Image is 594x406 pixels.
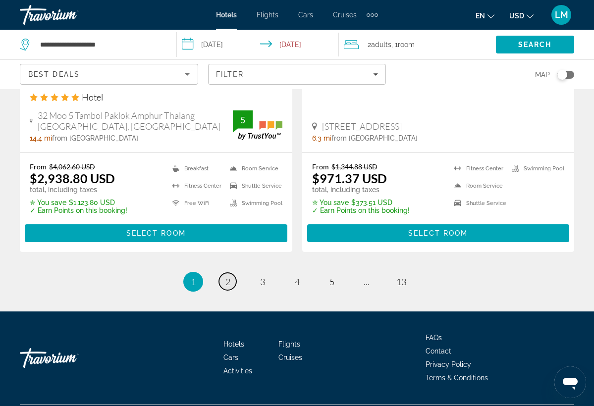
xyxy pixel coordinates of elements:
[339,30,496,59] button: Travelers: 2 adults, 0 children
[449,180,507,192] li: Room Service
[126,229,186,237] span: Select Room
[38,110,233,132] span: 32 Moo 5 Tambol Paklok Amphur Thalang [GEOGRAPHIC_DATA], [GEOGRAPHIC_DATA]
[496,36,574,53] button: Search
[550,70,574,79] button: Toggle map
[177,30,339,59] button: Select check in and out date
[391,38,415,51] span: , 1
[329,276,334,287] span: 5
[39,37,162,52] input: Search hotel destination
[312,171,387,186] ins: $971.37 USD
[25,224,287,242] button: Select Room
[225,276,230,287] span: 2
[509,8,534,23] button: Change currency
[225,162,282,175] li: Room Service
[167,180,225,192] li: Fitness Center
[216,11,237,19] a: Hotels
[368,38,391,51] span: 2
[333,11,357,19] a: Cruises
[312,162,329,171] span: From
[278,354,302,361] a: Cruises
[535,68,550,82] span: Map
[233,110,282,140] img: TrustYou guest rating badge
[555,10,568,20] span: LM
[554,366,586,398] iframe: Button to launch messaging window
[396,276,406,287] span: 13
[223,367,252,375] a: Activities
[312,206,410,214] p: ✓ Earn Points on this booking!
[30,92,282,102] div: 5 star Hotel
[30,162,47,171] span: From
[49,162,95,171] del: $4,062.60 USD
[312,134,331,142] span: 6.3 mi
[476,12,485,20] span: en
[260,276,265,287] span: 3
[312,199,410,206] p: $373.51 USD
[307,224,570,242] button: Select Room
[167,162,225,175] li: Breakfast
[30,199,127,206] p: $1,123.80 USD
[367,7,378,23] button: Extra navigation items
[364,276,370,287] span: ...
[518,41,552,49] span: Search
[82,92,103,102] span: Hotel
[398,41,415,49] span: Room
[191,276,196,287] span: 1
[30,186,127,194] p: total, including taxes
[312,186,410,194] p: total, including taxes
[312,199,349,206] span: ✮ You save
[20,272,574,292] nav: Pagination
[331,162,378,171] del: $1,344.88 USD
[476,8,494,23] button: Change language
[509,12,524,20] span: USD
[20,2,119,28] a: Travorium
[30,134,52,142] span: 14.4 mi
[30,206,127,214] p: ✓ Earn Points on this booking!
[307,226,570,237] a: Select Room
[408,229,468,237] span: Select Room
[426,374,488,382] a: Terms & Conditions
[225,197,282,209] li: Swimming Pool
[30,171,115,186] ins: $2,938.80 USD
[322,121,402,132] span: [STREET_ADDRESS]
[449,162,507,175] li: Fitness Center
[426,334,442,342] a: FAQs
[371,41,391,49] span: Adults
[449,197,507,209] li: Shuttle Service
[257,11,278,19] a: Flights
[28,68,190,80] mat-select: Sort by
[548,4,574,25] button: User Menu
[52,134,138,142] span: from [GEOGRAPHIC_DATA]
[225,180,282,192] li: Shuttle Service
[223,354,238,361] a: Cars
[331,134,418,142] span: from [GEOGRAPHIC_DATA]
[167,197,225,209] li: Free WiFi
[208,64,386,85] button: Filters
[216,70,244,78] span: Filter
[233,114,253,126] div: 5
[278,340,300,348] a: Flights
[298,11,313,19] a: Cars
[507,162,564,175] li: Swimming Pool
[20,343,119,373] a: Go Home
[295,276,300,287] span: 4
[28,70,80,78] span: Best Deals
[30,199,66,206] span: ✮ You save
[223,340,244,348] a: Hotels
[426,347,451,355] a: Contact
[25,226,287,237] a: Select Room
[426,360,471,368] a: Privacy Policy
